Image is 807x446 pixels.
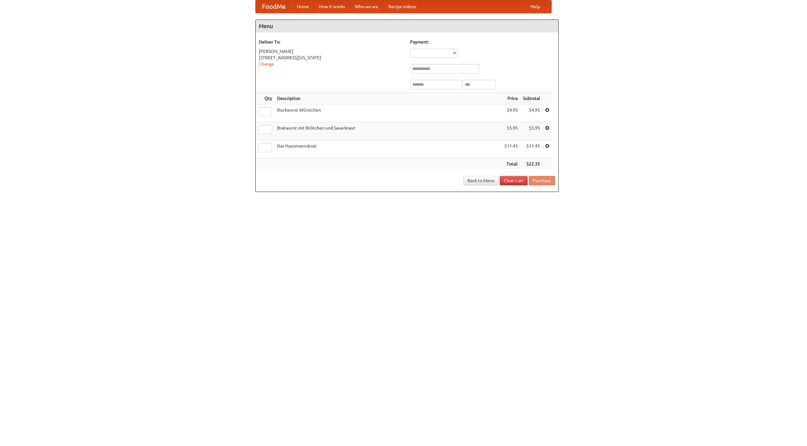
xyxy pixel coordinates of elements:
[502,122,520,140] td: $5.95
[275,140,502,158] td: Das Hausmannskost
[314,0,350,13] a: How it works
[520,158,543,170] th: $22.35
[350,0,383,13] a: Who we are
[259,55,404,61] div: [STREET_ADDRESS][US_STATE]
[529,176,555,185] button: Purchase
[520,104,543,122] td: $4.95
[256,20,558,32] h4: Menu
[502,104,520,122] td: $4.95
[275,104,502,122] td: Bockwurst Würstchen
[410,39,555,45] h5: Payment:
[259,39,404,45] h5: Deliver To:
[256,0,292,13] a: FoodMe
[502,93,520,104] th: Price
[525,0,545,13] a: Help
[256,93,275,104] th: Qty
[502,158,520,170] th: Total:
[275,93,502,104] th: Description
[500,176,528,185] a: Clear Cart
[520,140,543,158] td: $11.45
[259,61,274,67] a: Change
[383,0,421,13] a: Recipe videos
[520,122,543,140] td: $5.95
[463,176,499,185] a: Back to Menu
[502,140,520,158] td: $11.45
[275,122,502,140] td: Bratwurst mit Brötchen und Sauerkraut
[259,48,404,55] div: [PERSON_NAME]
[292,0,314,13] a: Home
[520,93,543,104] th: Subtotal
